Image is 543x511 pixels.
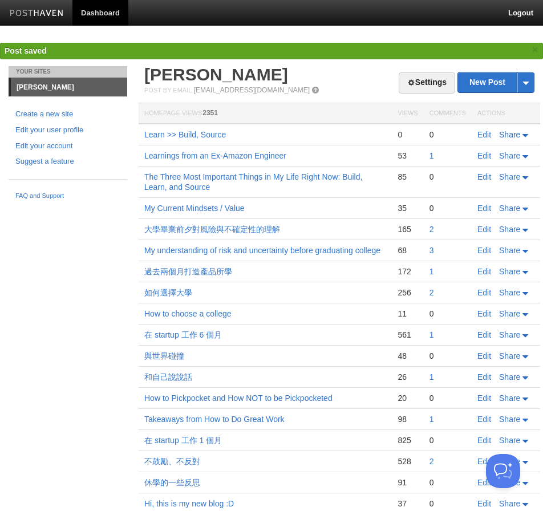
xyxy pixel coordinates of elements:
span: Share [499,151,520,160]
a: 1 [429,267,434,276]
div: 165 [398,224,418,234]
a: Edit [477,204,491,213]
div: 528 [398,456,418,467]
th: Views [392,103,423,124]
span: Share [499,172,520,181]
iframe: Help Scout Beacon - Open [486,454,520,488]
div: 0 [429,477,466,488]
div: 37 [398,498,418,509]
div: 0 [429,172,466,182]
a: 2 [429,457,434,466]
a: Settings [399,72,455,94]
a: Edit [477,330,491,339]
div: 561 [398,330,418,340]
a: Edit [477,372,491,382]
a: Edit [477,309,491,318]
a: Suggest a feature [15,156,120,168]
span: Share [499,225,520,234]
a: 在 startup 工作 6 個月 [144,330,222,339]
div: 85 [398,172,418,182]
span: Share [499,288,520,297]
div: 0 [429,351,466,361]
a: Edit [477,151,491,160]
a: 休學的一些反思 [144,478,200,487]
span: Post saved [5,46,47,55]
a: 2 [429,288,434,297]
div: 68 [398,245,418,255]
a: 1 [429,151,434,160]
a: 過去兩個月打造產品所學 [144,267,232,276]
a: 2 [429,225,434,234]
div: 0 [429,498,466,509]
div: 48 [398,351,418,361]
a: [EMAIL_ADDRESS][DOMAIN_NAME] [194,86,310,94]
a: 不鼓勵、不反對 [144,457,200,466]
a: 與世界碰撞 [144,351,184,360]
a: Learn >> Build, Source [144,130,226,139]
a: 1 [429,372,434,382]
span: Share [499,309,520,318]
div: 0 [429,309,466,319]
a: Edit [477,457,491,466]
li: Your Sites [9,66,127,78]
span: Share [499,246,520,255]
a: My Current Mindsets / Value [144,204,245,213]
span: Share [499,204,520,213]
a: New Post [458,72,534,92]
a: Takeaways from How to Do Great Work [144,415,285,424]
div: 11 [398,309,418,319]
a: Edit your user profile [15,124,120,136]
div: 98 [398,414,418,424]
a: Hi, this is my new blog :D [144,499,234,508]
a: My understanding of risk and uncertainty before graduating college [144,246,380,255]
span: Post by Email [144,87,192,94]
span: Share [499,330,520,339]
a: 和自己說說話 [144,372,192,382]
a: 在 startup 工作 1 個月 [144,436,222,445]
div: 0 [429,393,466,403]
div: 0 [398,129,418,140]
a: Edit [477,288,491,297]
a: 1 [429,415,434,424]
a: 1 [429,330,434,339]
span: 2351 [202,109,218,117]
div: 825 [398,435,418,445]
a: Edit [477,499,491,508]
span: Share [499,499,520,508]
div: 0 [429,129,466,140]
a: Edit [477,415,491,424]
a: Edit [477,246,491,255]
div: 91 [398,477,418,488]
a: 3 [429,246,434,255]
a: Edit [477,267,491,276]
a: How to choose a college [144,309,232,318]
a: Edit [477,478,491,487]
th: Actions [472,103,540,124]
div: 35 [398,203,418,213]
span: Share [499,436,520,445]
span: Share [499,394,520,403]
a: [PERSON_NAME] [144,65,288,84]
span: Share [499,415,520,424]
a: Edit your account [15,140,120,152]
a: × [530,43,540,57]
div: 26 [398,372,418,382]
a: [PERSON_NAME] [11,78,127,96]
div: 172 [398,266,418,277]
span: Share [499,130,520,139]
div: 256 [398,287,418,298]
a: 如何選擇大學 [144,288,192,297]
span: Share [499,351,520,360]
th: Comments [424,103,472,124]
th: Homepage Views [139,103,392,124]
a: Edit [477,130,491,139]
a: 大學畢業前夕對風險與不確定性的理解 [144,225,280,234]
a: Edit [477,394,491,403]
div: 20 [398,393,418,403]
a: Edit [477,172,491,181]
a: Learnings from an Ex-Amazon Engineer [144,151,286,160]
a: Create a new site [15,108,120,120]
a: How to Pickpocket and How NOT to be Pickpocketed [144,394,333,403]
a: Edit [477,351,491,360]
a: FAQ and Support [15,191,120,201]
